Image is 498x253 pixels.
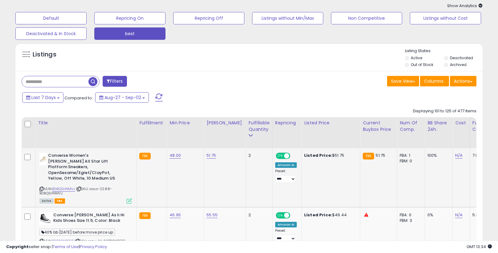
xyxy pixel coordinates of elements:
div: Cost [455,120,467,126]
h5: Listings [33,50,56,59]
span: Aug-27 - Sep-02 [104,94,141,101]
a: 55.55 [206,212,218,218]
div: Preset: [275,229,297,243]
label: Deactivated [450,55,473,60]
label: Active [411,55,422,60]
button: Actions [450,76,476,86]
button: Save View [387,76,419,86]
div: Amazon AI [275,162,297,168]
button: Deactivated & In Stock [15,27,87,40]
span: Columns [424,78,443,84]
a: B0BR9NPFPZ [52,238,74,244]
div: Repricing [275,120,299,126]
span: 51.75 [376,152,385,158]
small: FBA [139,153,151,160]
div: Fulfillment Cost [472,120,496,133]
div: seller snap | | [6,244,107,250]
button: Non Competitive [331,12,402,24]
button: Listings without Cost [410,12,481,24]
div: Listed Price [304,120,357,126]
div: Fulfillable Quantity [248,120,270,133]
div: Min Price [169,120,201,126]
b: Listed Price: [304,152,332,158]
a: 46.95 [169,212,181,218]
div: Amazon AI [275,222,297,227]
button: Aug-27 - Sep-02 [95,92,149,103]
a: Terms of Use [53,244,79,250]
div: [PERSON_NAME] [206,120,243,126]
span: ON [276,213,284,218]
div: FBM: 0 [400,158,420,164]
div: Preset: [275,169,297,183]
span: 40% bb [DATE] before move price up [39,229,115,236]
div: ASIN: [39,153,132,203]
div: Title [38,120,134,126]
label: Archived [450,62,467,67]
a: 48.00 [169,152,181,159]
strong: Copyright [6,244,29,250]
a: N/A [455,212,463,218]
button: Columns [420,76,449,86]
div: 2 [248,212,267,218]
div: Num of Comp. [400,120,422,133]
div: Current Buybox Price [363,120,394,133]
button: Default [15,12,87,24]
span: | SKU: conv-24-B0BR9NPFPZ [75,238,125,243]
div: 100% [427,153,448,158]
span: Show Analytics [447,3,483,9]
span: FBA [55,198,65,204]
b: Listed Price: [304,212,332,218]
button: Filters [103,76,127,87]
b: Converse Women's [PERSON_NAME] All Star Lift Platform Sneakers, OpenSesame/Egret/ClayPot, Yellow,... [48,153,123,183]
span: Last 7 Days [31,94,56,101]
a: B0BQSHNMVJ [52,186,75,192]
img: 41p0j17a1WL._SL40_.jpg [39,212,52,225]
b: Converse [PERSON_NAME] As Ii Hi Kids Shoes Size 11.5, Color: Black [53,212,128,225]
div: Fulfillment [139,120,164,126]
div: Displaying 101 to 125 of 477 items [413,108,476,114]
small: FBA [139,212,151,219]
div: FBM: 3 [400,218,420,223]
div: FBA: 1 [400,153,420,158]
label: Out of Stock [411,62,433,67]
button: best [94,27,165,40]
span: OFF [289,213,299,218]
span: OFF [289,153,299,159]
button: Listings without Min/Max [252,12,323,24]
span: 2025-09-11 13:34 GMT [467,244,492,250]
div: 5.37 [472,212,494,218]
div: 2 [248,153,267,158]
span: ON [276,153,284,159]
span: All listings currently available for purchase on Amazon [39,198,54,204]
div: 7.08 [472,153,494,158]
img: 315lzX1mQLL._SL40_.jpg [39,153,47,165]
button: Last 7 Days [22,92,63,103]
button: Repricing On [94,12,165,24]
a: Privacy Policy [80,244,107,250]
a: 51.75 [206,152,216,159]
div: FBA: 0 [400,212,420,218]
div: BB Share 24h. [427,120,450,133]
span: Compared to: [64,95,93,101]
div: $49.44 [304,212,355,218]
div: 0% [427,212,448,218]
small: FBA [363,153,374,160]
a: N/A [455,152,463,159]
button: Repricing Off [173,12,244,24]
div: $51.75 [304,153,355,158]
p: Listing States: [405,48,483,54]
span: | SKU: asos-22.88-B0BQSHNMVJ [39,186,112,196]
